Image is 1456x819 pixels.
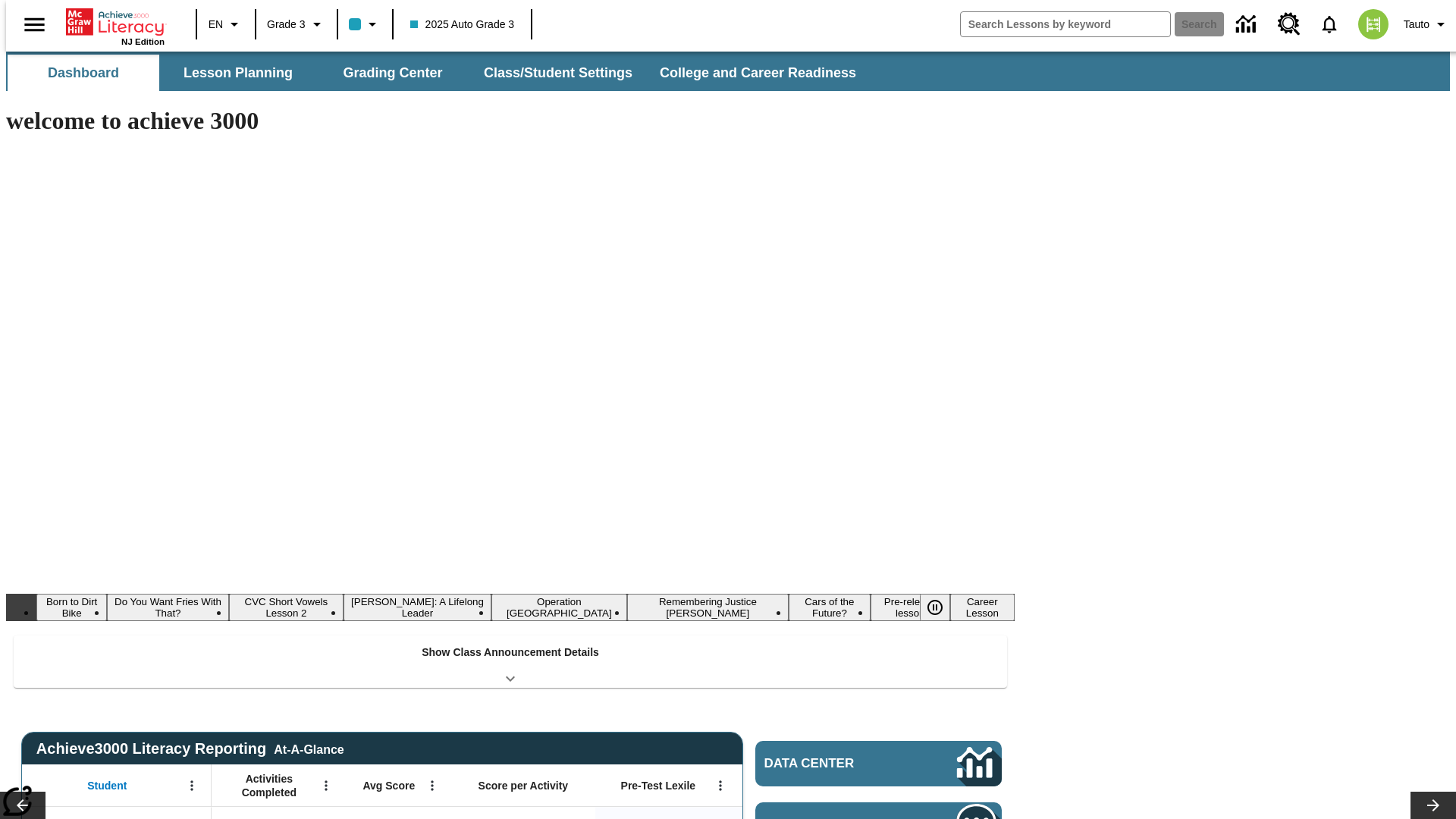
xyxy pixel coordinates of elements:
span: Student [87,779,127,792]
button: Class/Student Settings [472,55,645,91]
button: Dashboard [8,55,159,91]
button: Profile/Settings [1398,11,1456,38]
h1: welcome to achieve 3000 [6,107,1015,135]
div: SubNavbar [6,52,1450,91]
button: Open Menu [315,774,337,797]
a: Home [66,7,165,37]
button: Class color is light blue. Change class color [343,11,388,38]
span: Avg Score [362,779,415,792]
button: Grading Center [317,55,469,91]
span: Grade 3 [267,17,306,33]
button: Slide 4 Dianne Feinstein: A Lifelong Leader [344,594,491,621]
button: College and Career Readiness [648,55,868,91]
span: EN [209,17,223,33]
span: 2025 Auto Grade 3 [410,17,515,33]
button: Open Menu [709,774,732,797]
button: Language: EN, Select a language [202,11,250,38]
button: Slide 7 Cars of the Future? [789,594,871,621]
div: Home [66,5,165,46]
span: Data Center [764,756,906,771]
input: search field [961,12,1170,36]
div: Show Class Announcement Details [14,635,1007,688]
div: At-A-Glance [274,740,344,757]
button: Grade: Grade 3, Select a grade [261,11,332,38]
button: Lesson Planning [162,55,314,91]
a: Data Center [1227,4,1269,45]
span: Score per Activity [479,779,569,792]
button: Open Menu [180,774,203,797]
span: NJ Edition [121,37,165,46]
button: Pause [920,594,950,621]
span: Achieve3000 Literacy Reporting [36,740,344,758]
div: Pause [920,594,965,621]
button: Slide 3 CVC Short Vowels Lesson 2 [229,594,344,621]
button: Open Menu [421,774,444,797]
a: Data Center [755,741,1002,786]
button: Lesson carousel, Next [1410,792,1456,819]
button: Slide 9 Career Lesson [950,594,1015,621]
button: Slide 1 Born to Dirt Bike [36,594,107,621]
button: Slide 2 Do You Want Fries With That? [107,594,228,621]
div: SubNavbar [6,55,870,91]
button: Select a new avatar [1349,5,1398,44]
button: Open side menu [12,2,57,47]
a: Resource Center, Will open in new tab [1269,4,1310,45]
button: Slide 6 Remembering Justice O'Connor [627,594,789,621]
span: Pre-Test Lexile [621,779,696,792]
img: avatar image [1358,9,1389,39]
a: Notifications [1310,5,1349,44]
p: Show Class Announcement Details [422,645,599,661]
span: Activities Completed [219,772,319,799]
button: Slide 8 Pre-release lesson [871,594,950,621]
span: Tauto [1404,17,1429,33]
button: Slide 5 Operation London Bridge [491,594,627,621]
